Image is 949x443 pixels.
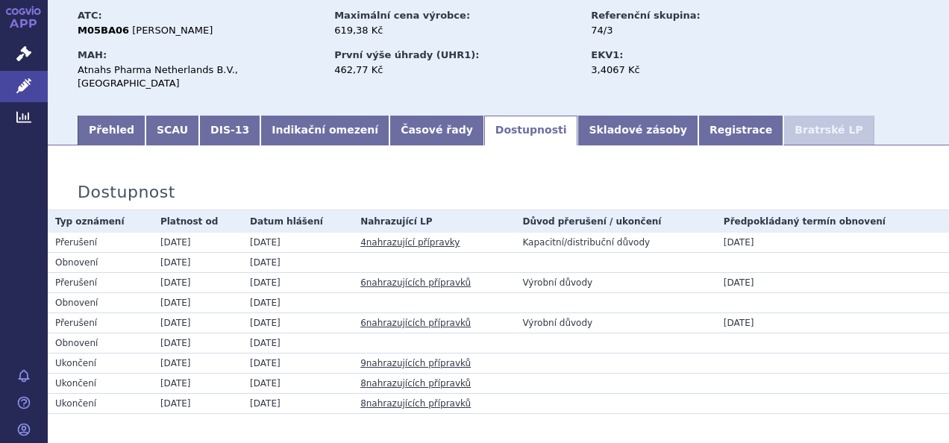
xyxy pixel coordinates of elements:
[242,273,353,293] td: [DATE]
[389,116,484,145] a: Časové řady
[145,116,199,145] a: SCAU
[360,277,366,288] span: 6
[484,116,578,145] a: Dostupnosti
[153,233,242,253] td: [DATE]
[515,210,715,233] th: Důvod přerušení / ukončení
[48,394,153,414] td: Ukončení
[242,354,353,374] td: [DATE]
[242,313,353,333] td: [DATE]
[334,49,479,60] strong: První výše úhrady (UHR1):
[334,10,470,21] strong: Maximální cena výrobce:
[360,318,366,328] span: 6
[334,24,577,37] div: 619,38 Kč
[242,233,353,253] td: [DATE]
[591,10,700,21] strong: Referenční skupina:
[78,25,129,36] strong: M05BA06
[360,318,471,328] a: 6nahrazujících přípravků
[153,333,242,354] td: [DATE]
[515,233,715,253] td: Kapacitní/distribuční důvody
[360,378,471,389] a: 8nahrazujících přípravků
[199,116,260,145] a: DIS-13
[48,293,153,313] td: Obnovení
[48,210,153,233] th: Typ oznámení
[360,237,460,248] a: 4nahrazující přípravky
[242,333,353,354] td: [DATE]
[48,354,153,374] td: Ukončení
[153,354,242,374] td: [DATE]
[716,233,949,253] td: [DATE]
[48,313,153,333] td: Přerušení
[360,237,366,248] span: 4
[242,293,353,313] td: [DATE]
[153,374,242,394] td: [DATE]
[360,398,366,409] span: 8
[78,116,145,145] a: Přehled
[242,374,353,394] td: [DATE]
[515,273,715,293] td: Výrobní důvody
[360,277,471,288] a: 6nahrazujících přípravků
[716,313,949,333] td: [DATE]
[78,10,102,21] strong: ATC:
[242,210,353,233] th: Datum hlášení
[260,116,389,145] a: Indikační omezení
[48,253,153,273] td: Obnovení
[360,358,366,368] span: 9
[360,358,471,368] a: 9nahrazujících přípravků
[48,374,153,394] td: Ukončení
[360,378,366,389] span: 8
[153,293,242,313] td: [DATE]
[591,24,759,37] div: 74/3
[698,116,783,145] a: Registrace
[716,273,949,293] td: [DATE]
[360,398,471,409] a: 8nahrazujících přípravků
[153,253,242,273] td: [DATE]
[515,313,715,333] td: Výrobní důvody
[78,49,107,60] strong: MAH:
[334,63,577,77] div: 462,77 Kč
[78,63,320,90] div: Atnahs Pharma Netherlands B.V., [GEOGRAPHIC_DATA]
[48,333,153,354] td: Obnovení
[591,63,759,77] div: 3,4067 Kč
[48,273,153,293] td: Přerušení
[48,233,153,253] td: Přerušení
[716,210,949,233] th: Předpokládaný termín obnovení
[353,210,515,233] th: Nahrazující LP
[242,394,353,414] td: [DATE]
[153,394,242,414] td: [DATE]
[153,313,242,333] td: [DATE]
[577,116,698,145] a: Skladové zásoby
[153,273,242,293] td: [DATE]
[78,183,175,202] h3: Dostupnost
[132,25,213,36] span: [PERSON_NAME]
[153,210,242,233] th: Platnost od
[242,253,353,273] td: [DATE]
[591,49,623,60] strong: EKV1:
